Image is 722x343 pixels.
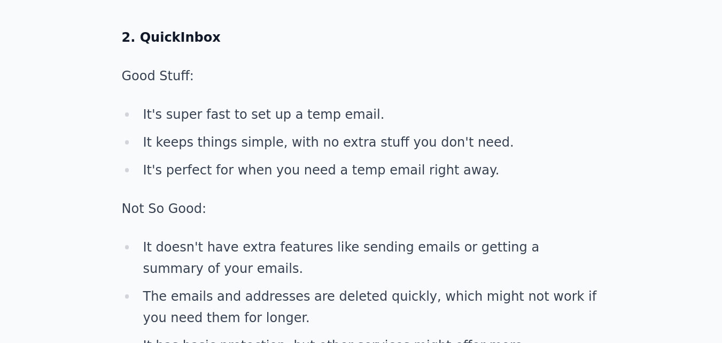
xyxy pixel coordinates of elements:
[122,198,601,219] p: Not So Good:
[122,132,601,153] li: It keeps things simple, with no extra stuff you don't need.
[122,65,601,87] p: Good Stuff:
[122,286,601,329] li: The emails and addresses are deleted quickly, which might not work if you need them for longer.
[122,237,601,279] li: It doesn't have extra features like sending emails or getting a summary of your emails.
[122,104,601,125] li: It's super fast to set up a temp email.
[122,159,601,181] li: It's perfect for when you need a temp email right away.
[122,30,221,45] strong: 2. QuickInbox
